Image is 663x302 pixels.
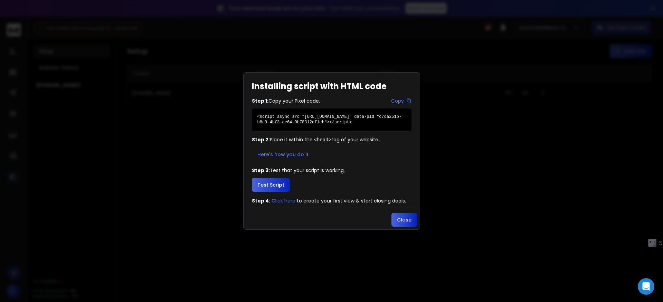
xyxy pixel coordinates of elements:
span: Step 2: [252,136,270,143]
button: Here's how you do it [252,148,314,161]
p: Test that your script is working. [252,167,411,174]
span: Step 1: [252,97,268,104]
code: <head> [314,137,331,143]
h1: Installing script with HTML code [244,73,420,92]
span: Step 4: [252,197,270,204]
p: Place it within the tag of your website. [252,136,411,143]
button: Test Script [252,178,290,192]
span: Step 3: [252,167,270,174]
button: Click here [272,197,295,204]
button: Copy [391,97,411,104]
p: Copy your Pixel code. [252,97,320,104]
p: to create your first view & start closing deals. [252,197,411,204]
div: Open Intercom Messenger [638,278,654,295]
code: <script async src="[URL][DOMAIN_NAME]" data-pid="c7da251b-b8c9-4bf3-ae64-0b78312ef1eb"></script> [257,114,402,125]
button: Close [391,213,417,227]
